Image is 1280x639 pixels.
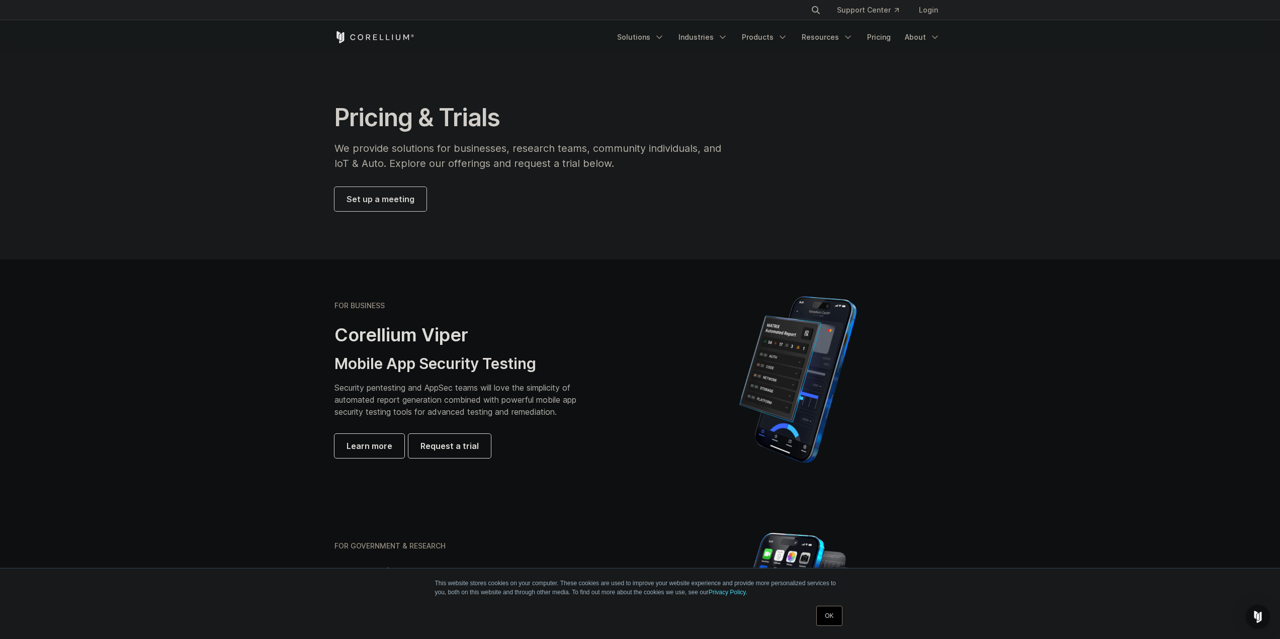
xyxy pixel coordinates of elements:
[861,28,897,46] a: Pricing
[334,324,592,346] h2: Corellium Viper
[334,103,735,133] h1: Pricing & Trials
[435,579,845,597] p: This website stores cookies on your computer. These cookies are used to improve your website expe...
[1246,605,1270,629] div: Open Intercom Messenger
[796,28,859,46] a: Resources
[611,28,670,46] a: Solutions
[899,28,946,46] a: About
[334,141,735,171] p: We provide solutions for businesses, research teams, community individuals, and IoT & Auto. Explo...
[709,589,747,596] a: Privacy Policy.
[722,292,874,468] img: Corellium MATRIX automated report on iPhone showing app vulnerability test results across securit...
[334,301,385,310] h6: FOR BUSINESS
[829,1,907,19] a: Support Center
[334,354,592,374] h3: Mobile App Security Testing
[799,1,946,19] div: Navigation Menu
[807,1,825,19] button: Search
[334,434,404,458] a: Learn more
[334,564,616,587] h2: Corellium Falcon
[672,28,734,46] a: Industries
[334,541,446,551] h6: FOR GOVERNMENT & RESEARCH
[334,382,592,418] p: Security pentesting and AppSec teams will love the simplicity of automated report generation comb...
[347,193,414,205] span: Set up a meeting
[334,31,414,43] a: Corellium Home
[334,187,426,211] a: Set up a meeting
[736,28,794,46] a: Products
[816,606,842,626] a: OK
[611,28,946,46] div: Navigation Menu
[347,440,392,452] span: Learn more
[408,434,491,458] a: Request a trial
[420,440,479,452] span: Request a trial
[911,1,946,19] a: Login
